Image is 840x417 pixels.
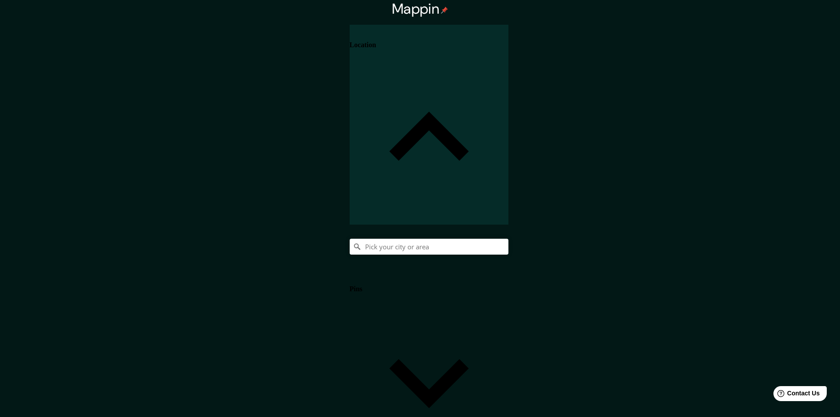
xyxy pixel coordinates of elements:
img: pin-icon.png [441,7,448,14]
h4: Pins [350,285,362,293]
div: Location [350,25,508,225]
iframe: Help widget launcher [762,383,830,407]
input: Pick your city or area [350,239,508,255]
h4: Location [350,41,376,49]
